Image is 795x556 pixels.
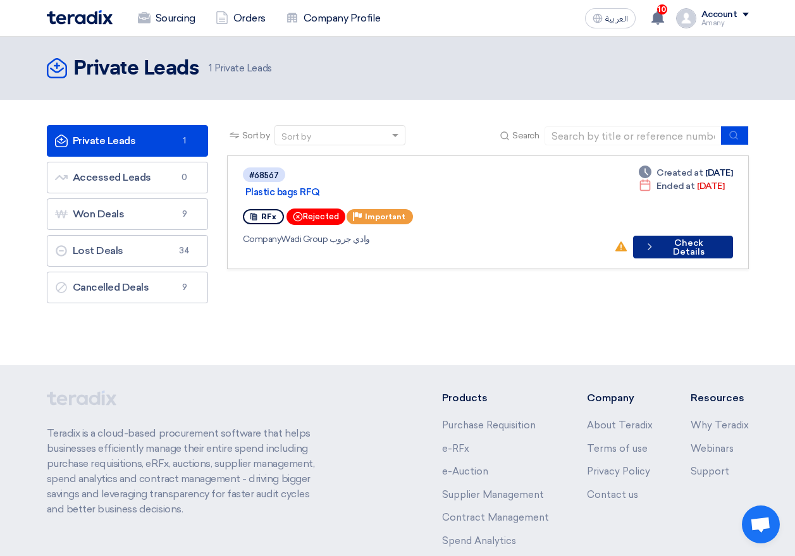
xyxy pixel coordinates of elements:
span: 34 [177,245,192,257]
a: Purchase Requisition [442,420,536,431]
a: Support [691,466,729,477]
span: 9 [177,208,192,221]
button: Check Details [633,236,733,258]
h2: Private Leads [73,56,199,82]
a: Sourcing [128,4,206,32]
img: Teradix logo [47,10,113,25]
a: Company Profile [276,4,391,32]
a: Plastic bags RFQ [245,186,562,198]
div: #68567 [249,171,279,179]
div: Account [701,9,737,20]
span: 1 [209,63,212,74]
a: About Teradix [587,420,653,431]
a: Private Leads1 [47,125,208,157]
span: Important [365,212,405,221]
a: Accessed Leads0 [47,162,208,193]
a: Contract Management [442,512,549,523]
a: Supplier Management [442,489,544,500]
a: Webinars [691,443,734,454]
li: Company [587,390,653,406]
button: العربية [585,8,636,28]
li: Products [442,390,549,406]
a: e-Auction [442,466,488,477]
p: Teradix is a cloud-based procurement software that helps businesses efficiently manage their enti... [47,426,328,517]
a: Privacy Policy [587,466,650,477]
span: Ended at [656,179,694,193]
a: Won Deals9 [47,198,208,230]
input: Search by title or reference number [545,126,722,145]
a: Contact us [587,489,638,500]
a: Orders [206,4,276,32]
img: profile_test.png [676,8,696,28]
a: Why Teradix [691,420,749,431]
span: RFx [261,212,276,221]
div: Open chat [742,505,780,543]
span: Created at [656,166,703,179]
a: Spend Analytics [442,535,516,547]
div: Rejected [287,208,345,225]
div: Sort by [281,130,311,143]
a: Lost Deals34 [47,235,208,267]
a: Cancelled Deals9 [47,272,208,303]
span: 10 [657,4,667,15]
div: Wadi Group وادي جروب [243,233,604,246]
a: e-RFx [442,443,469,454]
a: Terms of use [587,443,648,454]
div: Amany [701,20,749,27]
span: Private Leads [209,61,271,76]
div: [DATE] [639,166,732,179]
span: Search [512,129,539,142]
div: [DATE] [639,179,724,193]
span: 9 [177,281,192,294]
span: 1 [177,135,192,147]
li: Resources [691,390,749,406]
span: 0 [177,171,192,184]
span: العربية [605,15,628,23]
span: Sort by [242,129,270,142]
span: Company [243,234,281,245]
